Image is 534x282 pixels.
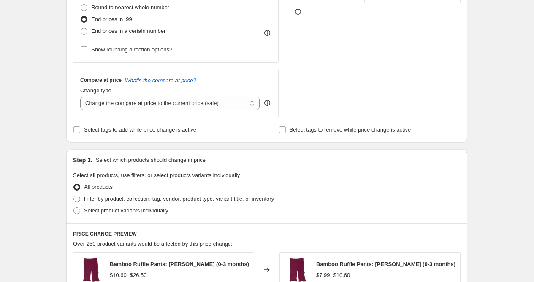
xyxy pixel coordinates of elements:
[73,241,233,247] span: Over 250 product variants would be affected by this price change:
[91,28,165,34] span: End prices in a certain number
[91,4,169,11] span: Round to nearest whole number
[263,99,271,107] div: help
[316,261,455,267] span: Bamboo Ruffle Pants: [PERSON_NAME] (0-3 months)
[84,184,113,190] span: All products
[91,46,172,53] span: Show rounding direction options?
[84,126,196,133] span: Select tags to add while price change is active
[73,172,240,178] span: Select all products, use filters, or select products variants individually
[80,77,122,83] h3: Compare at price
[84,207,168,214] span: Select product variants individually
[110,271,127,279] div: $10.60
[110,261,249,267] span: Bamboo Ruffle Pants: [PERSON_NAME] (0-3 months)
[333,271,350,279] strike: $10.60
[91,16,132,22] span: End prices in .99
[290,126,411,133] span: Select tags to remove while price change is active
[125,77,196,83] button: What's the compare at price?
[96,156,206,164] p: Select which products should change in price
[84,196,274,202] span: Filter by product, collection, tag, vendor, product type, variant title, or inventory
[80,87,111,94] span: Change type
[316,271,330,279] div: $7.99
[73,231,461,237] h6: PRICE CHANGE PREVIEW
[73,156,92,164] h2: Step 3.
[130,271,147,279] strike: $26.50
